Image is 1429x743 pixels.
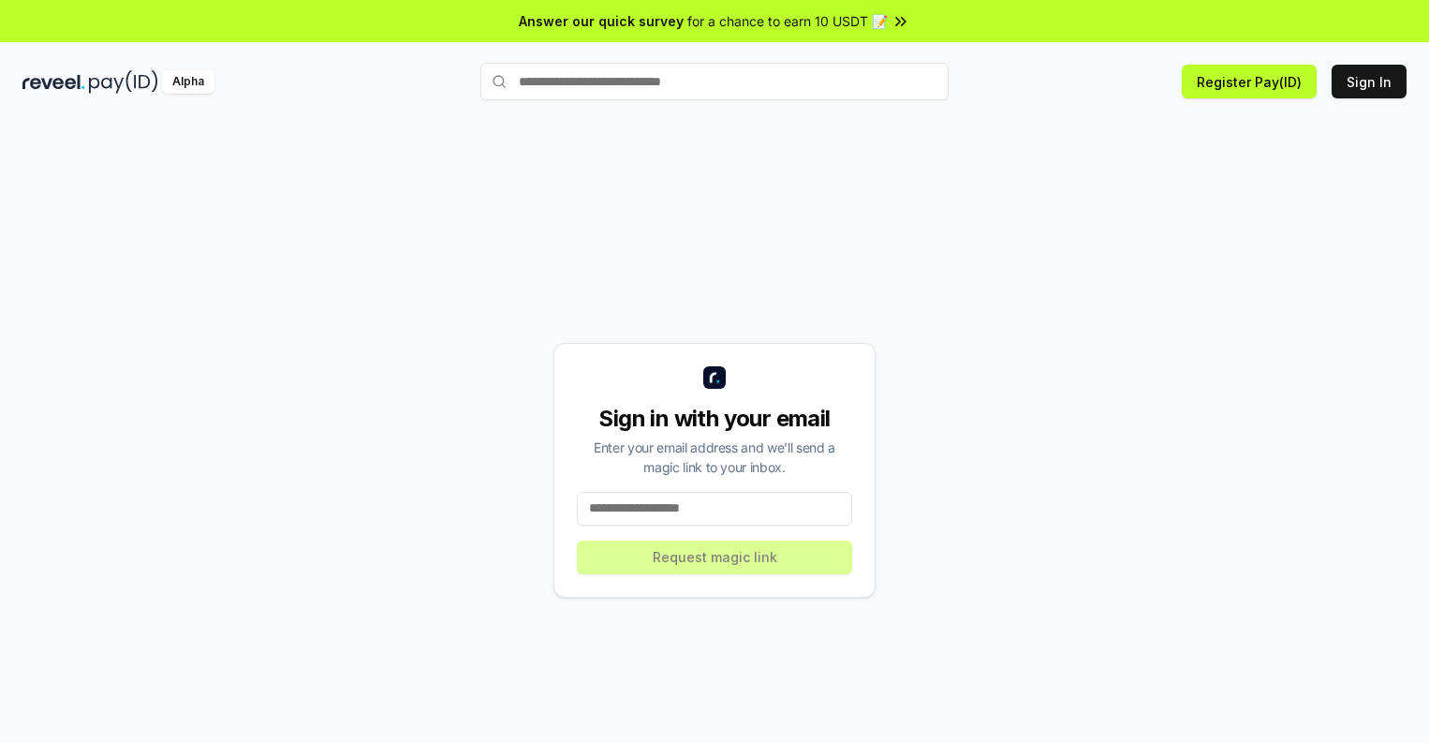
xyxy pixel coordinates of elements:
button: Register Pay(ID) [1182,65,1317,98]
button: Sign In [1332,65,1407,98]
img: pay_id [89,70,158,94]
span: Answer our quick survey [519,11,684,31]
div: Alpha [162,70,214,94]
span: for a chance to earn 10 USDT 📝 [687,11,888,31]
div: Sign in with your email [577,404,852,434]
img: reveel_dark [22,70,85,94]
div: Enter your email address and we’ll send a magic link to your inbox. [577,438,852,477]
img: logo_small [703,366,726,389]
